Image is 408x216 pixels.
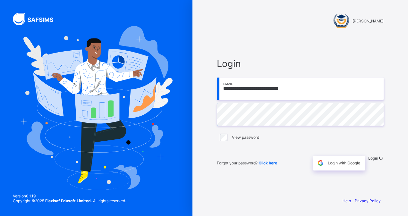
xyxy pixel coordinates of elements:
[45,198,92,203] strong: Flexisaf Edusoft Limited.
[217,58,384,69] span: Login
[13,13,61,25] img: SAFSIMS Logo
[355,198,381,203] a: Privacy Policy
[259,161,277,165] a: Click here
[353,19,384,23] span: [PERSON_NAME]
[328,161,360,165] span: Login with Google
[13,198,126,203] span: Copyright © 2025 All rights reserved.
[232,135,259,140] label: View password
[13,194,126,198] span: Version 0.1.19
[343,198,351,203] a: Help
[217,161,277,165] span: Forgot your password?
[20,26,173,190] img: Hero Image
[317,159,324,167] img: google.396cfc9801f0270233282035f929180a.svg
[368,156,378,161] span: Login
